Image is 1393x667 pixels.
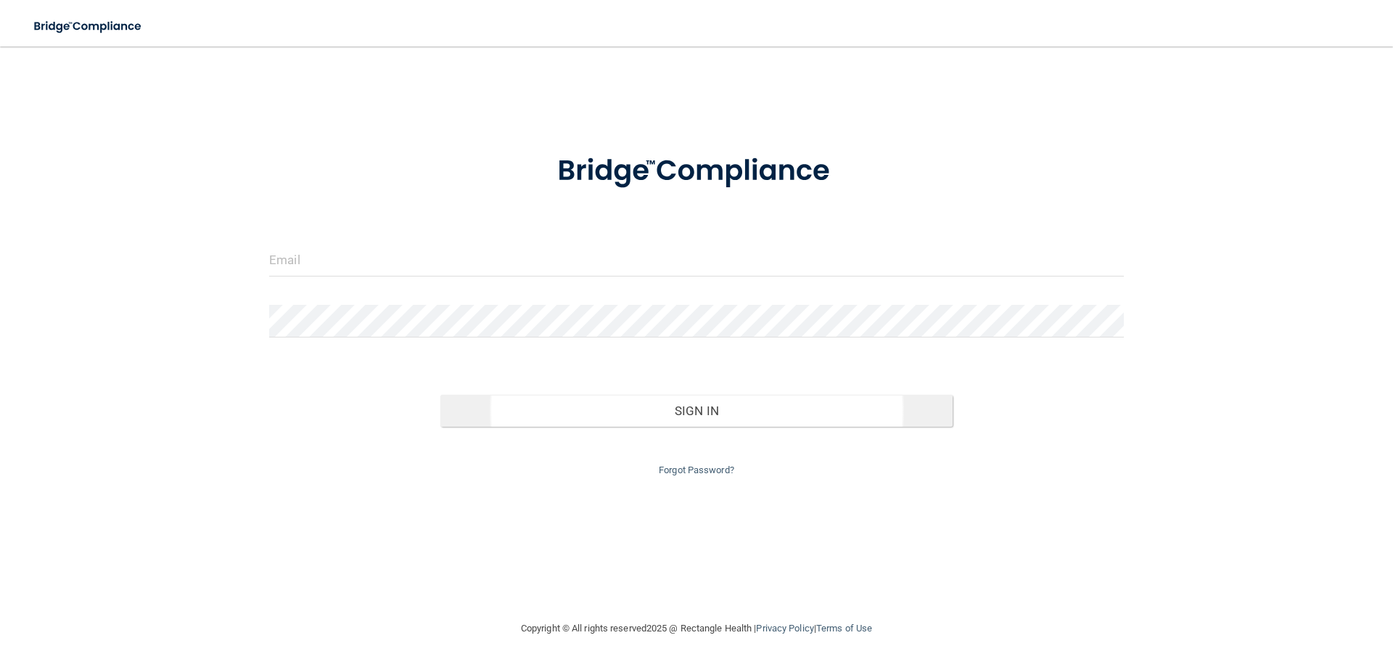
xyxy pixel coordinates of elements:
[269,244,1124,277] input: Email
[440,395,953,427] button: Sign In
[659,465,734,475] a: Forgot Password?
[816,623,872,634] a: Terms of Use
[432,605,961,652] div: Copyright © All rights reserved 2025 @ Rectangle Health | |
[22,12,155,41] img: bridge_compliance_login_screen.278c3ca4.svg
[527,134,866,209] img: bridge_compliance_login_screen.278c3ca4.svg
[756,623,813,634] a: Privacy Policy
